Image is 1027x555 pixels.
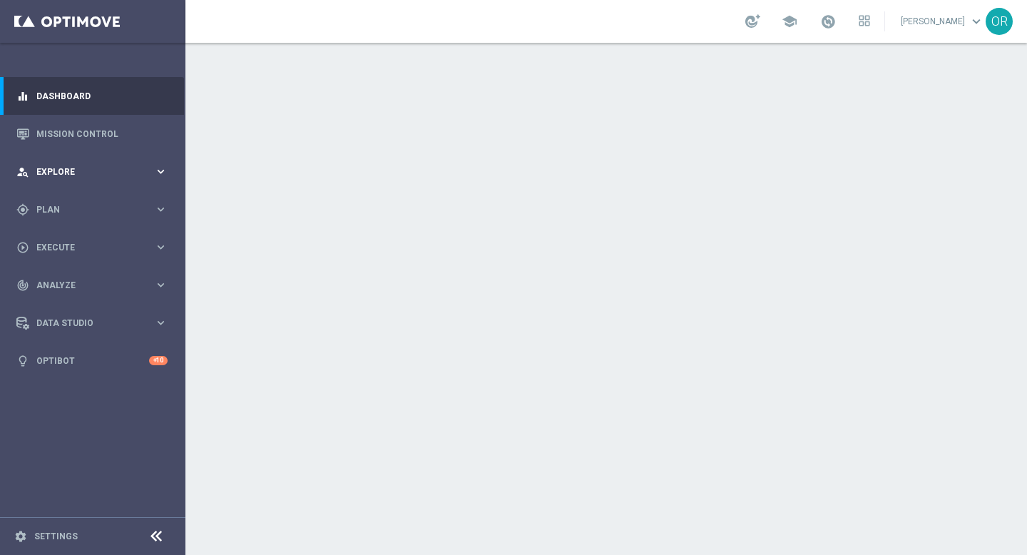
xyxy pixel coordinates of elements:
button: equalizer Dashboard [16,91,168,102]
i: person_search [16,166,29,178]
button: track_changes Analyze keyboard_arrow_right [16,280,168,291]
span: Data Studio [36,319,154,327]
button: gps_fixed Plan keyboard_arrow_right [16,204,168,215]
span: Execute [36,243,154,252]
i: lightbulb [16,355,29,367]
div: +10 [149,356,168,365]
i: play_circle_outline [16,241,29,254]
i: keyboard_arrow_right [154,240,168,254]
button: Mission Control [16,128,168,140]
i: equalizer [16,90,29,103]
a: Dashboard [36,77,168,115]
a: Settings [34,532,78,541]
div: Dashboard [16,77,168,115]
a: Optibot [36,342,149,380]
i: keyboard_arrow_right [154,165,168,178]
i: track_changes [16,279,29,292]
span: Analyze [36,281,154,290]
div: Plan [16,203,154,216]
button: Data Studio keyboard_arrow_right [16,317,168,329]
i: gps_fixed [16,203,29,216]
span: Plan [36,205,154,214]
div: Mission Control [16,115,168,153]
span: keyboard_arrow_down [969,14,984,29]
div: Explore [16,166,154,178]
span: Explore [36,168,154,176]
div: Execute [16,241,154,254]
div: Data Studio [16,317,154,330]
div: OR [986,8,1013,35]
div: Optibot [16,342,168,380]
button: lightbulb Optibot +10 [16,355,168,367]
button: person_search Explore keyboard_arrow_right [16,166,168,178]
i: settings [14,530,27,543]
button: play_circle_outline Execute keyboard_arrow_right [16,242,168,253]
div: Analyze [16,279,154,292]
a: [PERSON_NAME]keyboard_arrow_down [899,11,986,32]
i: keyboard_arrow_right [154,203,168,216]
i: keyboard_arrow_right [154,316,168,330]
i: keyboard_arrow_right [154,278,168,292]
span: school [782,14,797,29]
a: Mission Control [36,115,168,153]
